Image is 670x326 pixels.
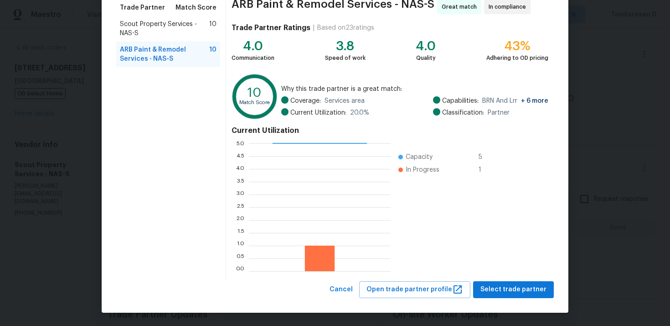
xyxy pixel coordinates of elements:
text: 3.0 [236,192,244,197]
span: Capacity [406,152,433,162]
text: Match Score [239,100,270,105]
text: 1.0 [237,243,244,248]
button: Open trade partner profile [359,281,470,298]
button: Cancel [326,281,356,298]
text: 2.0 [236,217,244,223]
span: Coverage: [290,96,321,105]
span: 10 [209,20,216,38]
span: Classification: [442,108,484,117]
text: 0.5 [236,256,244,261]
text: 0.0 [236,268,244,274]
div: Speed of work [325,53,366,63]
h4: Trade Partner Ratings [232,23,310,32]
div: 4.0 [416,42,436,51]
text: 3.5 [237,179,244,184]
span: In compliance [489,2,530,11]
span: Why this trade partner is a great match: [281,84,548,94]
text: 10 [247,86,262,99]
span: BRN And Lrr [482,96,548,105]
span: In Progress [406,165,439,174]
span: 1 [479,165,493,174]
span: 10 [209,45,216,63]
span: Capabilities: [442,96,479,105]
span: Scout Property Services - NAS-S [120,20,209,38]
div: 43% [486,42,548,51]
span: Partner [488,108,510,117]
span: Match Score [175,3,216,12]
span: Open trade partner profile [366,284,463,295]
span: 20.0 % [350,108,369,117]
text: 4.0 [236,166,244,172]
span: Select trade partner [480,284,546,295]
text: 5.0 [236,141,244,146]
div: Quality [416,53,436,63]
span: Current Utilization: [290,108,346,117]
button: Select trade partner [473,281,554,298]
span: Cancel [330,284,353,295]
div: Communication [232,53,274,63]
div: Adhering to OD pricing [486,53,548,63]
text: 4.5 [236,153,244,159]
div: Based on 23 ratings [317,23,374,32]
span: + 6 more [521,98,548,104]
span: ARB Paint & Remodel Services - NAS-S [120,45,209,63]
text: 2.5 [237,205,244,210]
span: Services area [325,96,365,105]
h4: Current Utilization [232,126,548,135]
span: Trade Partner [120,3,165,12]
div: 4.0 [232,42,274,51]
div: | [310,23,317,32]
div: 3.8 [325,42,366,51]
span: Great match [442,2,480,11]
text: 1.5 [237,230,244,236]
span: 5 [479,152,493,162]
